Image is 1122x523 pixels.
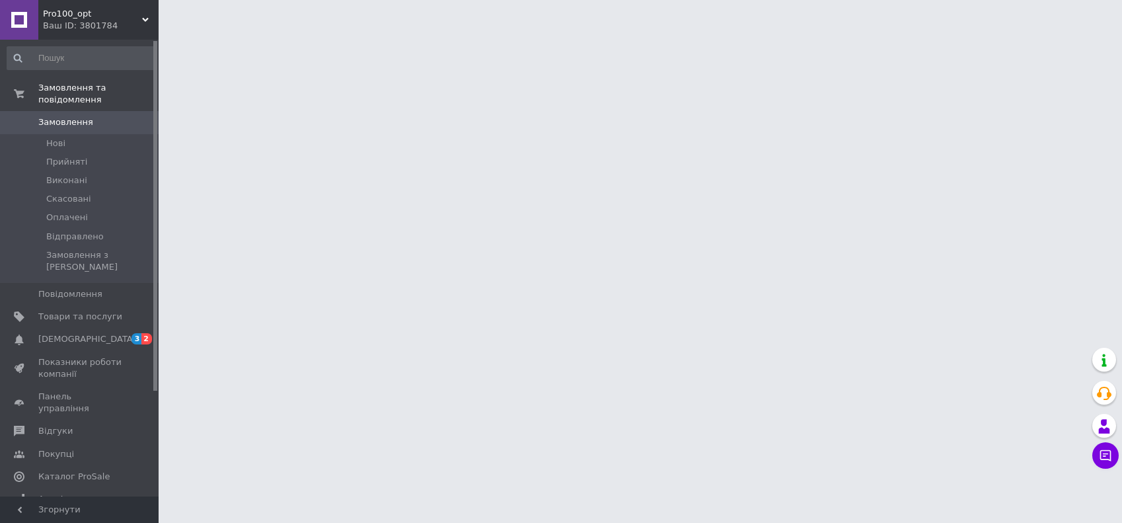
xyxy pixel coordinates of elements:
[1092,442,1119,469] button: Чат з покупцем
[43,8,142,20] span: Pro100_opt
[38,333,136,345] span: [DEMOGRAPHIC_DATA]
[46,175,87,186] span: Виконані
[38,356,122,380] span: Показники роботи компанії
[46,156,87,168] span: Прийняті
[38,391,122,415] span: Панель управління
[38,493,84,505] span: Аналітика
[38,425,73,437] span: Відгуки
[46,138,65,149] span: Нові
[38,471,110,483] span: Каталог ProSale
[141,333,152,344] span: 2
[46,212,88,223] span: Оплачені
[46,193,91,205] span: Скасовані
[38,82,159,106] span: Замовлення та повідомлення
[7,46,155,70] input: Пошук
[38,311,122,323] span: Товари та послуги
[43,20,159,32] div: Ваш ID: 3801784
[38,448,74,460] span: Покупці
[46,231,104,243] span: Відправлено
[38,116,93,128] span: Замовлення
[131,333,142,344] span: 3
[46,249,154,273] span: Замовлення з [PERSON_NAME]
[38,288,102,300] span: Повідомлення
